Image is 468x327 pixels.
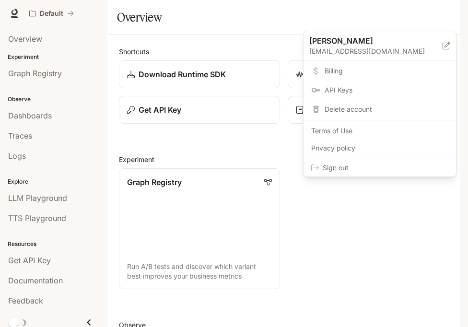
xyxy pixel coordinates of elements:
a: Terms of Use [305,122,454,140]
a: Privacy policy [305,140,454,157]
span: Privacy policy [311,143,448,153]
p: [PERSON_NAME] [309,35,427,47]
a: API Keys [305,82,454,99]
div: [PERSON_NAME][EMAIL_ADDRESS][DOMAIN_NAME] [304,31,456,60]
span: Sign out [323,163,448,173]
span: API Keys [325,85,448,95]
span: Terms of Use [311,126,448,136]
span: Billing [325,66,448,76]
a: Billing [305,62,454,80]
span: Delete account [325,105,448,114]
div: Delete account [305,101,454,118]
div: Sign out [304,159,456,176]
p: [EMAIL_ADDRESS][DOMAIN_NAME] [309,47,443,56]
